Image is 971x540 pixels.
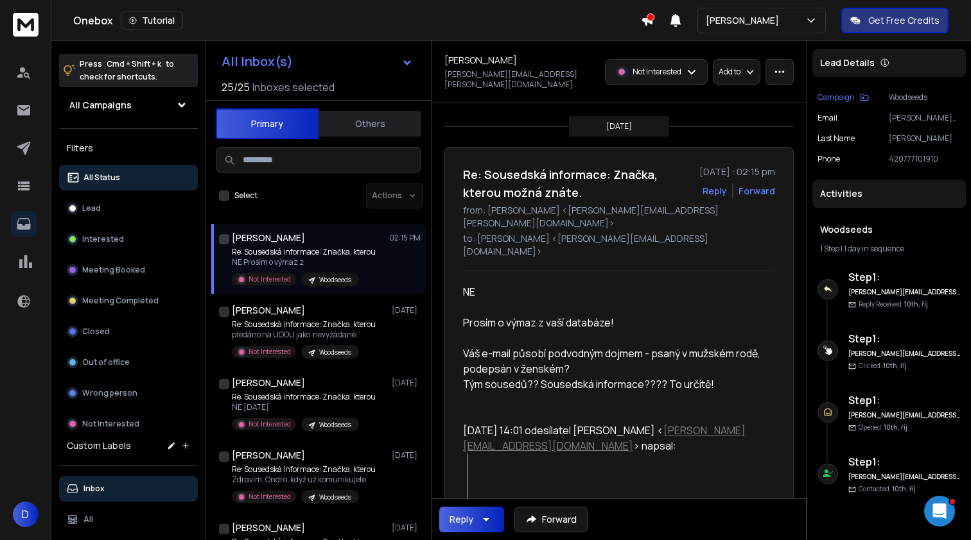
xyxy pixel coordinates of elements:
h6: Step 1 : [848,331,961,346]
button: Out of office [59,350,198,375]
button: Reply [439,507,504,532]
p: NE [DATE] [232,402,376,412]
p: Closed [82,326,110,337]
span: 10th, říj [884,423,907,432]
h6: [PERSON_NAME][EMAIL_ADDRESS][DOMAIN_NAME] [848,410,961,420]
div: [DATE] 14:01 odesílatel [PERSON_NAME] < > napsal: [463,423,765,453]
p: Re: Sousedská informace: Značka, kterou [232,392,376,402]
p: 02:15 PM [389,233,421,243]
p: Lead [82,203,101,214]
p: [PERSON_NAME][EMAIL_ADDRESS][PERSON_NAME][DOMAIN_NAME] [444,69,597,90]
button: Others [319,110,421,138]
button: D [13,502,39,527]
p: Not Interested [249,492,291,502]
p: Meeting Completed [82,296,159,306]
p: Re: Sousedská informace: Značka, kterou [232,319,376,330]
p: Not Interested [633,67,681,77]
h3: Filters [59,139,198,157]
button: Interested [59,226,198,252]
h1: Woodseeds [820,223,958,236]
button: Reply [703,185,727,198]
div: NE [463,284,765,407]
h3: Custom Labels [67,439,131,452]
span: 25 / 25 [222,80,250,95]
p: Not Interested [249,419,291,429]
div: Váš e-mail působí podvodným dojmem - psaný v mužském rodě, podepsán v ženském? Tým sousedů?? Sous... [463,330,765,392]
p: Not Interested [249,347,291,357]
p: Woodseeds [319,420,351,430]
h6: [PERSON_NAME][EMAIL_ADDRESS][DOMAIN_NAME] [848,349,961,359]
h6: [PERSON_NAME][EMAIL_ADDRESS][DOMAIN_NAME] [848,472,961,482]
p: Clicked [859,361,907,371]
button: Tutorial [121,12,183,30]
p: Email [818,113,837,123]
h3: Inboxes selected [252,80,335,95]
button: Meeting Booked [59,257,198,283]
p: Campaign [818,92,855,103]
span: Cmd + Shift + k [105,56,163,71]
button: Campaign [818,92,869,103]
div: Onebox [73,12,641,30]
p: [DATE] [392,378,421,388]
p: [DATE] [392,305,421,316]
button: Get Free Credits [841,8,949,33]
span: 1 day in sequence [844,243,904,254]
p: Re: Sousedská informace: Značka, kterou [232,464,376,475]
span: 10th, říj [892,484,916,493]
button: All Inbox(s) [211,49,423,74]
p: Not Interested [249,274,291,284]
h1: [PERSON_NAME] [232,376,305,389]
h6: Step 1 : [848,269,961,285]
h6: Step 1 : [848,454,961,469]
p: Woodseeds [319,348,351,357]
p: Woodseeds [319,493,351,502]
button: Primary [216,108,319,139]
button: Closed [59,319,198,344]
div: Prosím o výmaz z vaší databáze! [463,315,765,330]
p: Lead Details [820,56,875,69]
h1: [PERSON_NAME] [232,449,305,462]
p: Press to check for shortcuts. [80,58,174,83]
p: [DATE] : 02:15 pm [699,165,775,178]
p: [PERSON_NAME] [889,133,961,144]
button: Not Interested [59,411,198,437]
p: [DATE] [392,450,421,460]
h1: [PERSON_NAME] [232,521,305,534]
div: Activities [812,180,966,208]
button: Wrong person [59,380,198,406]
button: Forward [514,507,588,532]
div: Forward [739,185,775,198]
p: Last Name [818,133,855,144]
p: Not Interested [82,419,139,429]
button: All Status [59,165,198,190]
button: Inbox [59,476,198,502]
p: Wrong person [82,388,137,398]
p: Woodseeds [319,275,351,285]
label: Select [234,190,258,201]
h1: [PERSON_NAME] [444,54,517,67]
h6: Step 1 : [848,392,961,408]
button: All Campaigns [59,92,198,118]
h1: Re: Sousedská informace: Značka, kterou možná znáte. [463,165,692,201]
p: All [83,514,93,525]
p: Re: Sousedská informace: Značka, kterou [232,247,376,257]
p: Woodseeds [889,92,961,103]
div: | [820,244,958,254]
h1: All Campaigns [69,99,132,112]
p: Zdravím, Ondro, když už komunikujete [232,475,376,485]
p: NE Prosím o výmaz z [232,257,376,267]
button: Meeting Completed [59,288,198,314]
p: to: [PERSON_NAME] <[PERSON_NAME][EMAIL_ADDRESS][DOMAIN_NAME]> [463,232,775,258]
p: 420777101910 [889,154,961,164]
h6: [PERSON_NAME][EMAIL_ADDRESS][DOMAIN_NAME] [848,287,961,297]
p: [PERSON_NAME][EMAIL_ADDRESS][PERSON_NAME][DOMAIN_NAME] [889,113,961,123]
p: Meeting Booked [82,265,145,275]
p: Contacted [859,484,916,494]
p: Add to [719,67,740,77]
p: [DATE] [606,121,632,131]
span: 10th, říj [904,300,928,308]
p: All Status [83,173,120,183]
p: from: [PERSON_NAME] <[PERSON_NAME][EMAIL_ADDRESS][PERSON_NAME][DOMAIN_NAME]> [463,204,775,230]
